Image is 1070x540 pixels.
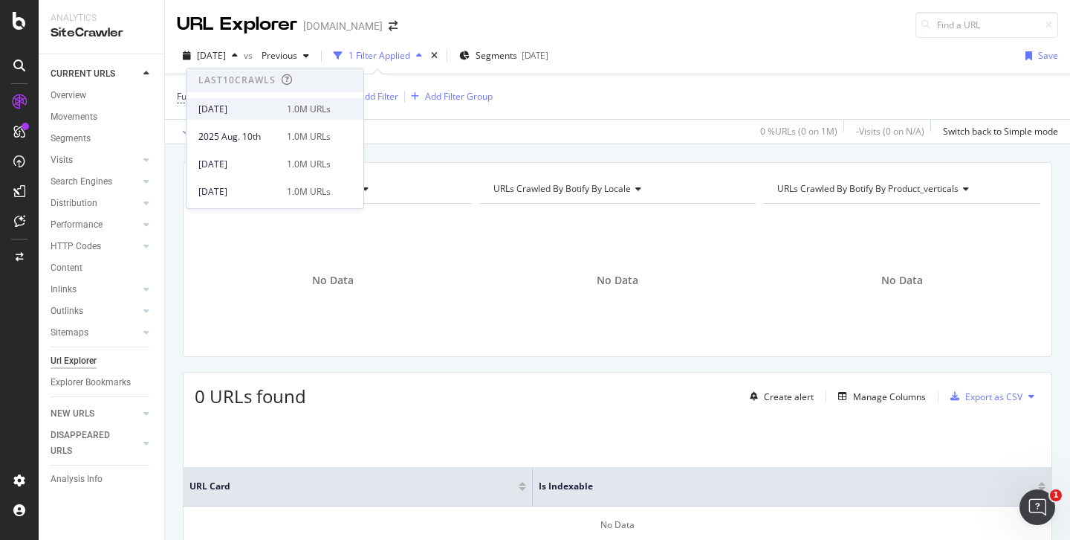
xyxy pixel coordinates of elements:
div: Manage Columns [853,390,926,403]
button: 1 Filter Applied [328,44,428,68]
iframe: Intercom live chat [1019,489,1055,525]
button: Segments[DATE] [453,44,554,68]
span: URLs Crawled By Botify By locale [493,182,631,195]
div: NEW URLS [51,406,94,422]
h4: URLs Crawled By Botify By product_verticals [774,177,1027,201]
div: 1.0M URLs [287,185,331,199]
div: Create alert [764,390,814,403]
div: 1.0M URLs [287,158,331,171]
div: HTTP Codes [51,239,101,254]
span: No Data [881,273,923,288]
button: Switch back to Simple mode [937,120,1058,144]
div: Segments [51,131,91,147]
div: Distribution [51,196,97,211]
span: Previous [256,49,297,62]
div: arrow-right-arrow-left [389,21,398,31]
button: Save [1019,44,1058,68]
a: Outlinks [51,303,139,319]
button: Add Filter [339,88,398,106]
div: Explorer Bookmarks [51,375,131,390]
div: CURRENT URLS [51,66,115,82]
div: Export as CSV [965,390,1022,403]
input: Find a URL [915,12,1058,38]
span: Is Indexable [539,480,1016,493]
a: Search Engines [51,174,139,190]
a: Sitemaps [51,325,139,341]
a: NEW URLS [51,406,139,422]
span: No Data [597,273,638,288]
div: Movements [51,109,97,125]
div: 1.0M URLs [287,103,331,116]
span: URLs Crawled By Botify By product_verticals [777,182,959,195]
a: Visits [51,152,139,168]
a: Inlinks [51,282,139,298]
div: Inlinks [51,282,77,298]
div: [DATE] [198,103,278,116]
div: Url Explorer [51,353,97,369]
button: Create alert [744,385,814,408]
div: Search Engines [51,174,112,190]
span: No Data [312,273,354,288]
div: Save [1038,49,1058,62]
a: Explorer Bookmarks [51,375,154,390]
div: Switch back to Simple mode [943,125,1058,138]
a: Movements [51,109,154,125]
div: [DATE] [522,49,548,62]
div: 1 Filter Applied [348,49,410,62]
div: Overview [51,88,86,103]
button: Manage Columns [832,388,926,405]
div: times [428,48,441,63]
a: CURRENT URLS [51,66,139,82]
div: 0 % URLs ( 0 on 1M ) [760,125,837,138]
div: - Visits ( 0 on N/A ) [856,125,924,138]
h4: URLs Crawled By Botify By locale [490,177,743,201]
div: Analysis Info [51,472,103,487]
button: [DATE] [177,44,244,68]
span: URL Card [189,480,515,493]
div: Add Filter Group [425,90,493,103]
div: Analytics [51,12,152,25]
span: 2025 Jul. 20th [197,49,226,62]
div: Outlinks [51,303,83,319]
div: Last 10 Crawls [198,74,276,86]
div: Performance [51,217,103,233]
div: URL Explorer [177,12,297,37]
a: Performance [51,217,139,233]
button: Apply [177,120,220,144]
a: DISAPPEARED URLS [51,428,139,459]
div: [DATE] [198,158,278,171]
div: SiteCrawler [51,25,152,42]
div: DISAPPEARED URLS [51,428,126,459]
div: [DOMAIN_NAME] [303,19,383,33]
a: Overview [51,88,154,103]
div: Add Filter [359,90,398,103]
div: [DATE] [198,185,278,199]
button: Add Filter Group [405,88,493,106]
a: Content [51,260,154,276]
a: Distribution [51,196,139,211]
div: 2025 Aug. 10th [198,130,278,144]
span: 1 [1050,489,1062,501]
a: Analysis Info [51,472,154,487]
a: Segments [51,131,154,147]
div: Content [51,260,82,276]
div: Visits [51,152,73,168]
button: Export as CSV [944,385,1022,408]
a: HTTP Codes [51,239,139,254]
a: Url Explorer [51,353,154,369]
div: Sitemaps [51,325,88,341]
span: 0 URLs found [195,384,306,408]
button: Previous [256,44,315,68]
span: Segments [476,49,517,62]
div: 1.0M URLs [287,130,331,144]
span: Full URL [177,90,210,103]
span: vs [244,49,256,62]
